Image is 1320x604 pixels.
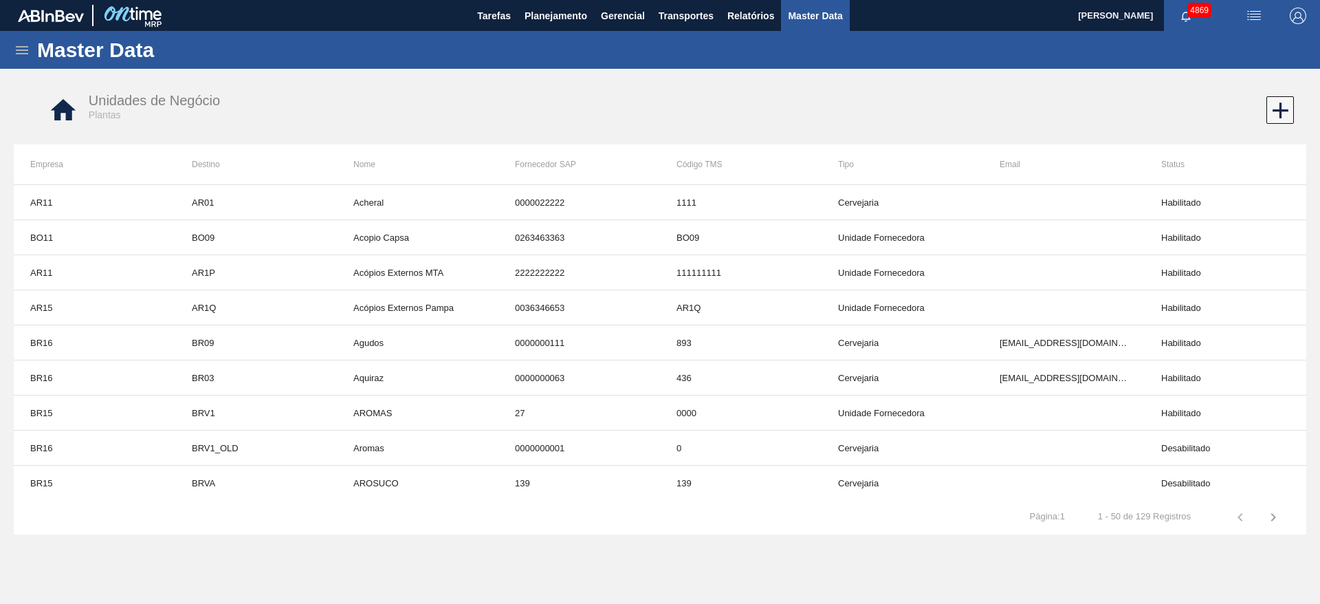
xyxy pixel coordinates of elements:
[175,255,337,290] td: AR1P
[14,185,175,220] td: AR11
[822,466,983,501] td: Cervejaria
[498,431,660,466] td: 0000000001
[14,466,175,501] td: BR15
[822,325,983,360] td: Cervejaria
[337,255,498,290] td: Acópios Externos MTA
[14,255,175,290] td: AR11
[14,431,175,466] td: BR16
[337,290,498,325] td: Acópios Externos Pampa
[822,290,983,325] td: Unidade Fornecedora
[822,220,983,255] td: Unidade Fornecedora
[498,325,660,360] td: 0000000111
[822,360,983,396] td: Cervejaria
[1145,144,1306,184] th: Status
[822,144,983,184] th: Tipo
[14,360,175,396] td: BR16
[822,396,983,431] td: Unidade Fornecedora
[14,325,175,360] td: BR16
[175,396,337,431] td: BRV1
[175,360,337,396] td: BR03
[175,144,337,184] th: Destino
[1081,500,1207,522] td: 1 - 50 de 129 Registros
[477,8,511,24] span: Tarefas
[337,185,498,220] td: Acheral
[337,144,498,184] th: Nome
[983,360,1145,396] td: [EMAIL_ADDRESS][DOMAIN_NAME]
[983,325,1145,360] td: [EMAIL_ADDRESS][DOMAIN_NAME]
[601,8,645,24] span: Gerencial
[498,255,660,290] td: 2222222222
[660,360,822,396] td: 436
[498,144,660,184] th: Fornecedor SAP
[1145,325,1306,360] td: Habilitado
[822,255,983,290] td: Unidade Fornecedora
[175,185,337,220] td: AR01
[175,220,337,255] td: BO09
[498,185,660,220] td: 0000022222
[983,144,1145,184] th: Email
[1145,431,1306,466] td: Desabilitado
[1164,6,1208,25] button: Notificações
[37,42,281,58] h1: Master Data
[525,8,587,24] span: Planejamento
[498,466,660,501] td: 139
[498,396,660,431] td: 27
[498,360,660,396] td: 0000000063
[175,431,337,466] td: BRV1_OLD
[1145,185,1306,220] td: Habilitado
[1145,360,1306,396] td: Habilitado
[337,360,498,396] td: Aquiraz
[788,8,842,24] span: Master Data
[659,8,714,24] span: Transportes
[89,93,220,108] span: Unidades de Negócio
[498,290,660,325] td: 0036346653
[660,255,822,290] td: 111111111
[660,325,822,360] td: 893
[14,220,175,255] td: BO11
[18,10,84,22] img: TNhmsLtSVTkK8tSr43FrP2fwEKptu5GPRR3wAAAABJRU5ErkJggg==
[660,185,822,220] td: 1111
[14,396,175,431] td: BR15
[175,325,337,360] td: BR09
[1187,3,1211,18] span: 4869
[498,220,660,255] td: 0263463363
[1290,8,1306,24] img: Logout
[660,466,822,501] td: 139
[175,466,337,501] td: BRVA
[660,396,822,431] td: 0000
[1265,96,1292,124] div: Nova Unidade de Negócio
[727,8,774,24] span: Relatórios
[89,109,121,120] span: Plantas
[1145,255,1306,290] td: Habilitado
[337,325,498,360] td: Agudos
[822,185,983,220] td: Cervejaria
[1013,500,1081,522] td: Página : 1
[337,220,498,255] td: Acopio Capsa
[1145,290,1306,325] td: Habilitado
[822,431,983,466] td: Cervejaria
[660,431,822,466] td: 0
[1145,396,1306,431] td: Habilitado
[175,290,337,325] td: AR1Q
[337,396,498,431] td: AROMAS
[337,431,498,466] td: Aromas
[14,144,175,184] th: Empresa
[1145,220,1306,255] td: Habilitado
[660,220,822,255] td: BO09
[1246,8,1262,24] img: userActions
[660,144,822,184] th: Código TMS
[337,466,498,501] td: AROSUCO
[1145,466,1306,501] td: Desabilitado
[660,290,822,325] td: AR1Q
[14,290,175,325] td: AR15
